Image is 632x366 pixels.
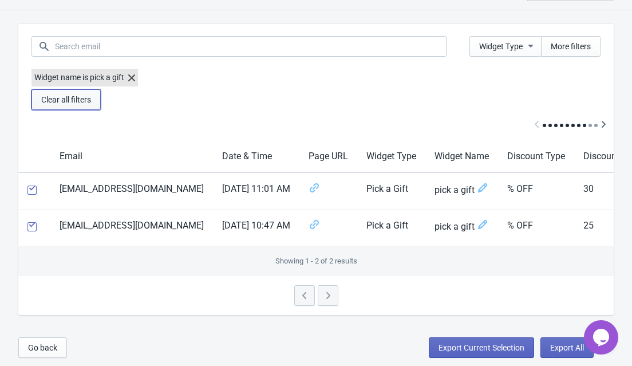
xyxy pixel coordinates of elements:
td: [EMAIL_ADDRESS][DOMAIN_NAME] [50,173,213,210]
button: Widget Type [469,36,542,57]
span: pick a gift [434,182,489,198]
span: Clear all filters [41,95,91,104]
button: Clear all filters [31,89,101,110]
td: % OFF [498,173,574,210]
label: Widget name is pick a gift [31,69,138,86]
button: Go back [18,337,67,358]
iframe: chat widget [584,320,621,355]
button: More filters [541,36,601,57]
th: Date & Time [213,140,299,173]
span: Export Current Selection [439,343,524,352]
span: More filters [551,42,591,51]
th: Page URL [299,140,357,173]
button: Export Current Selection [429,337,534,358]
span: pick a gift [434,219,489,234]
td: [EMAIL_ADDRESS][DOMAIN_NAME] [50,210,213,246]
td: Pick a Gift [357,210,425,246]
th: Widget Name [425,140,498,173]
div: Showing 1 - 2 of 2 results [18,246,614,276]
button: Export All [540,337,594,358]
span: Export All [550,343,584,352]
th: Email [50,140,213,173]
td: Pick a Gift [357,173,425,210]
td: [DATE] 11:01 AM [213,173,299,210]
input: Search email [54,36,447,57]
span: Go back [28,343,57,352]
th: Discount Type [498,140,574,173]
th: Widget Type [357,140,425,173]
td: [DATE] 10:47 AM [213,210,299,246]
td: % OFF [498,210,574,246]
button: Scroll table right one column [593,115,614,136]
span: Widget Type [479,42,523,51]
